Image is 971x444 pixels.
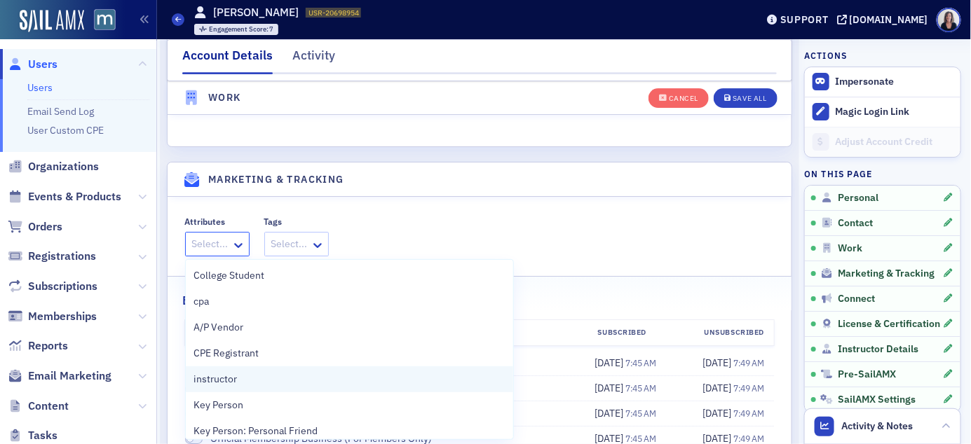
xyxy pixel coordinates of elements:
div: Unsubscribed [656,327,774,338]
span: 7:49 AM [733,433,764,444]
a: Users [8,57,57,72]
span: Key Person: Personal Friend [194,424,318,438]
span: [DATE] [595,407,625,419]
span: A/P Vendor [194,320,244,335]
span: [DATE] [702,382,733,394]
span: Personal [838,192,878,204]
h4: Actions [804,49,848,62]
div: 7 [209,26,274,34]
div: Tags [264,216,283,227]
span: Content [28,398,69,414]
span: Tasks [28,428,57,443]
span: USR-20698954 [308,8,359,18]
span: CPE Registrant [194,346,259,361]
div: [DOMAIN_NAME] [850,13,928,26]
span: 7:49 AM [733,357,764,368]
span: College Student [194,268,265,283]
span: Reports [28,338,68,354]
a: Events & Products [8,189,121,204]
a: Registrations [8,249,96,264]
div: Magic Login Link [836,106,953,118]
span: Connect [838,293,875,305]
a: Email Marketing [8,368,111,384]
a: Reports [8,338,68,354]
a: Users [27,81,53,94]
a: Orders [8,219,62,235]
span: Work [838,242,862,255]
a: Email Send Log [27,105,94,118]
div: Save All [733,95,766,102]
h4: Work [208,90,241,105]
span: [DATE] [595,356,625,369]
a: View Homepage [84,9,116,33]
span: Memberships [28,309,97,324]
span: Activity & Notes [842,419,914,433]
div: Cancel [669,95,698,102]
a: Content [8,398,69,414]
span: License & Certification [838,318,940,331]
div: Support [780,13,829,26]
span: Users [28,57,57,72]
button: Save All [714,88,777,107]
a: Adjust Account Credit [805,127,960,157]
span: 7:49 AM [733,382,764,394]
img: SailAMX [20,10,84,32]
a: Memberships [8,309,97,324]
span: instructor [194,372,238,387]
img: SailAMX [94,9,116,31]
span: Registrations [28,249,96,264]
span: [DATE] [702,356,733,369]
span: Organizations [28,159,99,174]
span: Engagement Score : [209,25,270,34]
div: Activity [292,46,335,72]
span: Pre-SailAMX [838,368,896,381]
h2: Email Preferences [182,291,286,310]
h4: On this page [804,167,961,180]
span: [DATE] [702,407,733,419]
h1: [PERSON_NAME] [213,5,299,20]
button: Magic Login Link [805,97,960,127]
span: Subscriptions [28,279,97,294]
span: Key Person [194,398,244,412]
div: Account Details [182,46,273,74]
div: Adjust Account Credit [836,136,953,148]
span: Events & Products [28,189,121,204]
span: Email Marketing [28,368,111,384]
h4: Marketing & Tracking [208,172,344,187]
a: Organizations [8,159,99,174]
span: 7:49 AM [733,408,764,419]
button: Cancel [649,88,709,107]
div: Attributes [185,216,226,227]
a: Subscriptions [8,279,97,294]
span: Orders [28,219,62,235]
span: Profile [937,8,961,32]
button: Impersonate [836,76,895,88]
span: 7:45 AM [625,382,656,394]
span: SailAMX Settings [838,394,916,406]
div: Engagement Score: 7 [194,24,279,35]
span: Contact [838,217,873,230]
span: Instructor Details [838,343,918,356]
div: Subscribed [538,327,656,338]
span: [DATE] [595,382,625,394]
span: Marketing & Tracking [838,268,935,280]
span: 7:45 AM [625,357,656,368]
span: 7:45 AM [625,433,656,444]
span: 7:45 AM [625,408,656,419]
a: Tasks [8,428,57,443]
span: cpa [194,294,210,309]
button: [DOMAIN_NAME] [837,15,933,25]
a: User Custom CPE [27,124,104,137]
